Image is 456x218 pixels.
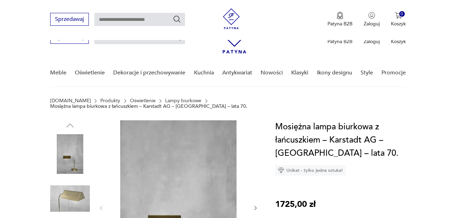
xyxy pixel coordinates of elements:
a: Meble [50,59,67,86]
p: Koszyk [391,21,406,27]
p: Koszyk [391,38,406,45]
div: Unikat - tylko jedna sztuka! [275,165,346,176]
a: Sprzedawaj [50,17,89,22]
a: Ikona medaluPatyna B2B [327,12,353,27]
a: Oświetlenie [130,98,156,104]
img: Ikona medalu [337,12,343,19]
button: Szukaj [173,15,181,23]
a: Nowości [261,59,283,86]
button: Sprzedawaj [50,13,89,26]
div: 0 [399,11,405,17]
a: Ikony designu [317,59,352,86]
p: Mosiężna lampa biurkowa z łańcuszkiem – Karstadt AG – [GEOGRAPHIC_DATA] – lata 70. [50,104,247,109]
a: Klasyki [291,59,308,86]
p: Patyna B2B [327,38,353,45]
img: Ikonka użytkownika [368,12,375,19]
p: Zaloguj [364,38,380,45]
a: Kuchnia [194,59,214,86]
a: Produkty [100,98,120,104]
img: Ikona diamentu [278,167,284,173]
a: Lampy biurkowe [165,98,201,104]
a: Oświetlenie [75,59,105,86]
a: Style [361,59,373,86]
p: 1725,00 zł [275,198,316,211]
a: Dekoracje i przechowywanie [113,59,185,86]
img: Ikona koszyka [395,12,402,19]
button: Zaloguj [364,12,380,27]
a: Promocje [381,59,406,86]
a: Sprzedawaj [50,35,89,40]
button: Patyna B2B [327,12,353,27]
a: [DOMAIN_NAME] [50,98,91,104]
button: 0Koszyk [391,12,406,27]
p: Patyna B2B [327,21,353,27]
p: Zaloguj [364,21,380,27]
h1: Mosiężna lampa biurkowa z łańcuszkiem – Karstadt AG – [GEOGRAPHIC_DATA] – lata 70. [275,120,417,160]
img: Patyna - sklep z meblami i dekoracjami vintage [221,8,242,29]
a: Antykwariat [222,59,252,86]
img: Zdjęcie produktu Mosiężna lampa biurkowa z łańcuszkiem – Karstadt AG – Niemcy – lata 70. [50,134,90,174]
